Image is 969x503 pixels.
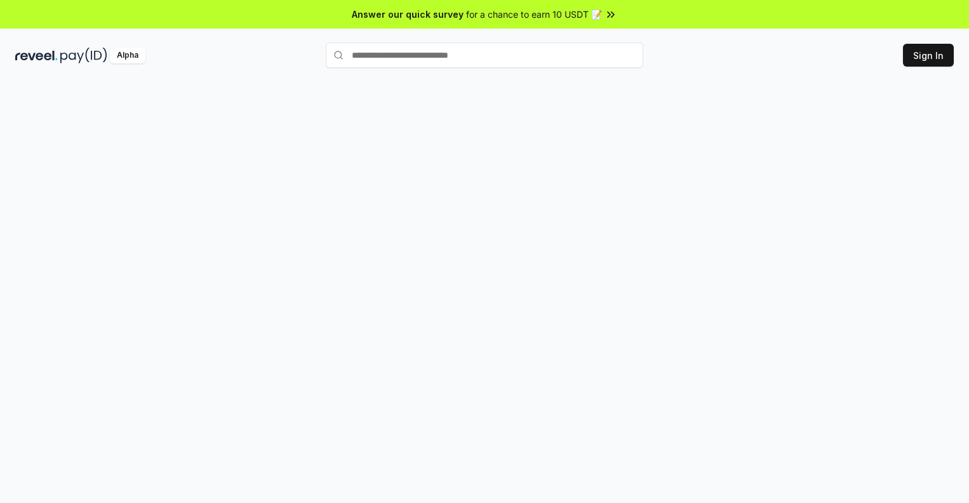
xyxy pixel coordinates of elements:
[903,44,954,67] button: Sign In
[110,48,145,63] div: Alpha
[466,8,602,21] span: for a chance to earn 10 USDT 📝
[60,48,107,63] img: pay_id
[352,8,464,21] span: Answer our quick survey
[15,48,58,63] img: reveel_dark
